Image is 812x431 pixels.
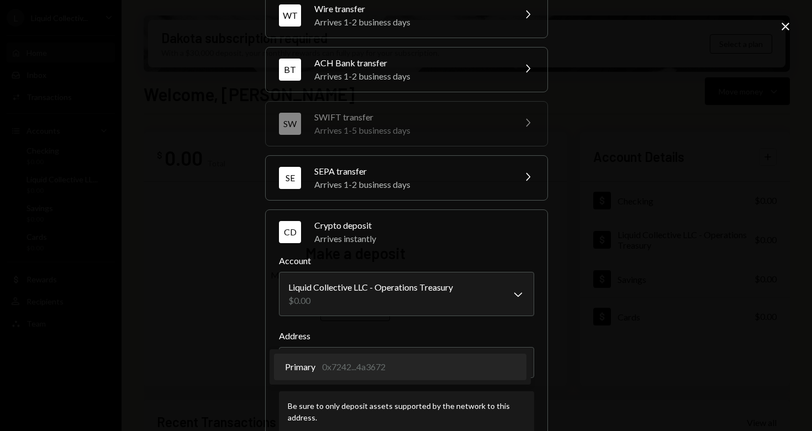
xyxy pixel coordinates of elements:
div: Wire transfer [314,2,508,15]
button: Account [279,272,534,316]
div: CD [279,221,301,243]
div: Be sure to only deposit assets supported by the network to this address. [288,400,525,423]
div: SEPA transfer [314,165,508,178]
div: ACH Bank transfer [314,56,508,70]
div: Arrives instantly [314,232,534,245]
div: WT [279,4,301,27]
label: Account [279,254,534,267]
div: Arrives 1-5 business days [314,124,508,137]
span: Primary [285,360,315,374]
div: SWIFT transfer [314,111,508,124]
div: 0x7242...4a3672 [322,360,386,374]
div: Crypto deposit [314,219,534,232]
button: Address [279,347,534,378]
div: Arrives 1-2 business days [314,15,508,29]
div: SW [279,113,301,135]
div: Arrives 1-2 business days [314,178,508,191]
div: Arrives 1-2 business days [314,70,508,83]
label: Address [279,329,534,343]
div: BT [279,59,301,81]
div: SE [279,167,301,189]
